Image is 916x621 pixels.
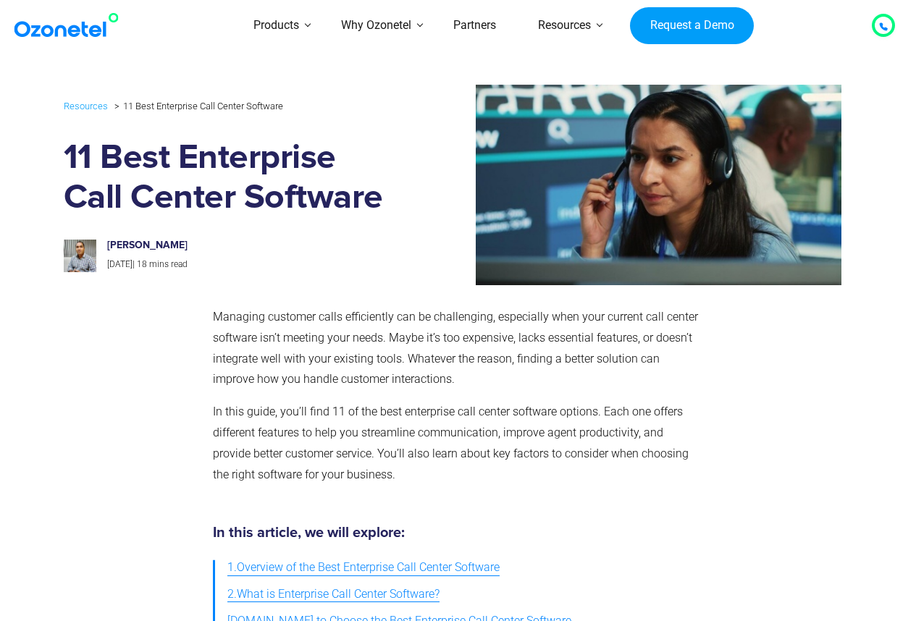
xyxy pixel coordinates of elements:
[213,402,698,485] p: In this guide, you’ll find 11 of the best enterprise call center software options. Each one offer...
[630,7,754,45] a: Request a Demo
[64,138,392,218] h1: 11 Best Enterprise Call Center Software
[213,525,698,540] h5: In this article, we will explore:
[227,557,500,578] span: 1.Overview of the Best Enterprise Call Center Software
[137,259,147,269] span: 18
[227,584,440,605] span: 2.What is Enterprise Call Center Software?
[64,240,96,272] img: prashanth-kancherla_avatar-200x200.jpeg
[149,259,188,269] span: mins read
[107,240,377,252] h6: [PERSON_NAME]
[213,307,698,390] p: Managing customer calls efficiently can be challenging, especially when your current call center ...
[111,97,283,115] li: 11 Best Enterprise Call Center Software
[107,259,133,269] span: [DATE]
[64,98,108,114] a: Resources
[227,581,440,608] a: 2.What is Enterprise Call Center Software?
[227,554,500,581] a: 1.Overview of the Best Enterprise Call Center Software
[107,257,377,273] p: |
